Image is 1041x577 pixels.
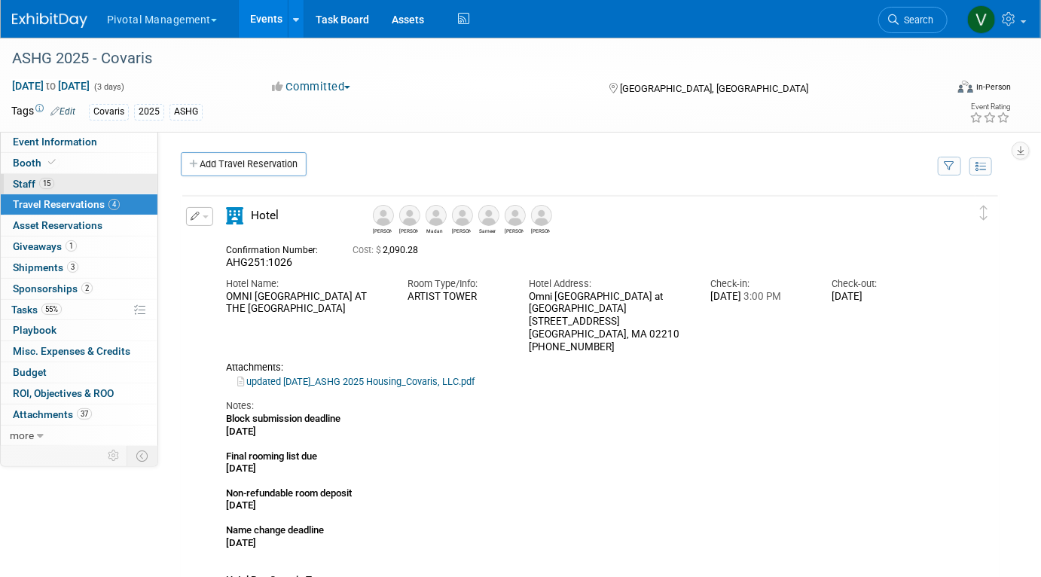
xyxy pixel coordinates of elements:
span: 3:00 PM [741,291,781,302]
span: (3 days) [93,82,124,92]
span: Asset Reservations [13,219,102,231]
span: Travel Reservations [13,198,120,210]
a: Tasks55% [1,300,157,320]
span: Booth [13,157,59,169]
img: Elisabeth Pundt [531,205,552,226]
div: Robert Shehadeh [452,226,471,234]
div: Jared Hoffman [395,205,422,234]
i: Filter by Traveler [945,162,955,172]
a: Giveaways1 [1,237,157,257]
div: Omni [GEOGRAPHIC_DATA] at [GEOGRAPHIC_DATA] [STREET_ADDRESS] [GEOGRAPHIC_DATA], MA 02210 [PHONE_N... [529,291,688,354]
div: Hotel Name: [226,277,385,291]
span: Giveaways [13,240,77,252]
a: Booth [1,153,157,173]
span: [DATE] [DATE] [11,79,90,93]
i: Booth reservation complete [48,158,56,166]
div: Event Rating [969,103,1010,111]
img: Format-Inperson.png [958,81,973,93]
a: Event Information [1,132,157,152]
span: Misc. Expenses & Credits [13,345,130,357]
span: Shipments [13,261,78,273]
span: 15 [39,178,54,189]
div: Madan Ambavaram, Ph.D. [426,226,444,234]
img: Robert Shehadeh [452,205,473,226]
img: David Dow [505,205,526,226]
div: Confirmation Number: [226,240,330,256]
span: Playbook [13,324,56,336]
div: Check-out: [832,277,930,291]
a: Budget [1,362,157,383]
a: Staff15 [1,174,157,194]
div: Elisabeth Pundt [527,205,554,234]
span: Attachments [13,408,92,420]
div: Notes: [226,399,930,413]
div: Hotel Address: [529,277,688,291]
span: [GEOGRAPHIC_DATA], [GEOGRAPHIC_DATA] [621,83,809,94]
b: Block submission deadline [DATE] Final rooming list due [DATE] Non-refundable room deposit [DATE]... [226,413,352,548]
div: [DATE] [832,291,930,304]
img: Sameer Vasantgadkar [478,205,499,226]
img: Jared Hoffman [399,205,420,226]
a: updated [DATE]_ASHG 2025 Housing_Covaris, LLC.pdf [237,376,475,387]
div: Check-in: [710,277,809,291]
img: Madan Ambavaram, Ph.D. [426,205,447,226]
div: Eugenio Daviso, Ph.D. [369,205,395,234]
div: ARTIST TOWER [408,291,506,303]
div: ASHG [169,104,203,120]
a: Travel Reservations4 [1,194,157,215]
a: Playbook [1,320,157,340]
span: 37 [77,408,92,420]
a: Asset Reservations [1,215,157,236]
span: AHG251:1026 [226,256,292,268]
div: Sameer Vasantgadkar [478,226,497,234]
i: Click and drag to move item [980,206,988,221]
a: Edit [50,106,75,117]
span: Tasks [11,304,62,316]
div: Eugenio Daviso, Ph.D. [373,226,392,234]
span: to [44,80,58,92]
img: Valerie Weld [967,5,996,34]
span: 3 [67,261,78,273]
a: more [1,426,157,446]
div: Madan Ambavaram, Ph.D. [422,205,448,234]
span: 1 [66,240,77,252]
div: OMNI [GEOGRAPHIC_DATA] AT THE [GEOGRAPHIC_DATA] [226,291,385,316]
span: Cost: $ [353,245,383,255]
div: David Dow [505,226,524,234]
a: Add Travel Reservation [181,152,307,176]
div: Sameer Vasantgadkar [475,205,501,234]
div: Robert Shehadeh [448,205,475,234]
button: Committed [267,79,356,95]
td: Toggle Event Tabs [127,446,158,466]
a: Search [878,7,948,33]
i: Hotel [226,207,243,224]
a: ROI, Objectives & ROO [1,383,157,404]
span: Event Information [13,136,97,148]
div: In-Person [975,81,1011,93]
div: 2025 [134,104,164,120]
img: ExhibitDay [12,13,87,28]
a: Sponsorships2 [1,279,157,299]
div: [DATE] [710,291,809,304]
td: Tags [11,103,75,121]
span: 55% [41,304,62,315]
div: Room Type/Info: [408,277,506,291]
span: 2 [81,282,93,294]
a: Shipments3 [1,258,157,278]
span: more [10,429,34,441]
span: 2,090.28 [353,245,424,255]
div: David Dow [501,205,527,234]
span: Sponsorships [13,282,93,295]
span: Budget [13,366,47,378]
a: Misc. Expenses & Credits [1,341,157,362]
div: Jared Hoffman [399,226,418,234]
td: Personalize Event Tab Strip [101,446,127,466]
div: Elisabeth Pundt [531,226,550,234]
div: Attachments: [226,362,930,374]
span: Search [899,14,933,26]
img: Eugenio Daviso, Ph.D. [373,205,394,226]
div: Event Format [863,78,1011,101]
div: ASHG 2025 - Covaris [7,45,926,72]
div: Covaris [89,104,129,120]
span: Hotel [251,209,279,222]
